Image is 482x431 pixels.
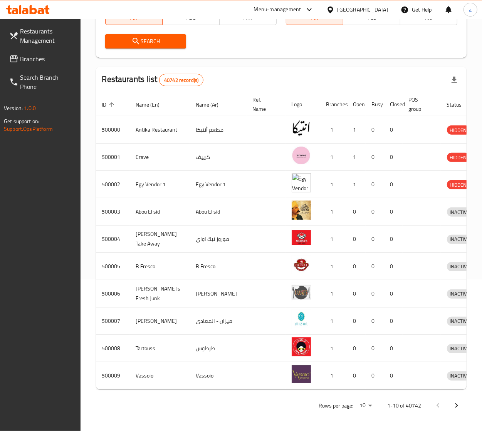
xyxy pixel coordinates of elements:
div: Rows per page: [356,400,375,411]
td: Crave [130,144,190,171]
div: INACTIVE [447,289,473,299]
span: No [403,12,454,23]
img: Egy Vendor 1 [292,173,311,192]
td: 0 [347,226,366,253]
td: 500003 [96,198,130,226]
span: Restaurants Management [20,27,74,45]
th: Closed [384,93,403,116]
td: 0 [347,198,366,226]
div: INACTIVE [447,262,473,271]
div: INACTIVE [447,235,473,244]
td: 1 [320,116,347,144]
td: 0 [366,198,384,226]
td: 0 [384,335,403,362]
span: HIDDEN [447,180,470,189]
span: INACTIVE [447,289,473,298]
td: Vassoio [130,362,190,389]
span: 1.0.0 [24,103,36,113]
span: All [289,12,340,23]
td: [PERSON_NAME] [130,307,190,335]
td: 0 [366,362,384,389]
span: POS group [409,95,432,114]
span: Status [447,100,472,109]
span: INACTIVE [447,262,473,271]
td: Vassoio [190,362,247,389]
img: Tartouss [292,337,311,356]
td: 500001 [96,144,130,171]
div: INACTIVE [447,344,473,353]
td: 0 [366,171,384,198]
td: 1 [320,144,347,171]
td: 0 [366,307,384,335]
td: 1 [320,280,347,307]
td: مطعم أنتيكا [190,116,247,144]
td: 0 [347,280,366,307]
div: HIDDEN [447,180,470,189]
td: 0 [366,253,384,280]
span: INACTIVE [447,344,473,353]
td: 0 [384,307,403,335]
td: 0 [384,116,403,144]
span: 40742 record(s) [160,77,203,84]
td: 0 [384,280,403,307]
td: 0 [384,171,403,198]
td: 1 [320,362,347,389]
td: 500005 [96,253,130,280]
span: INACTIVE [447,317,473,326]
th: Branches [320,93,347,116]
td: 1 [320,226,347,253]
td: 0 [366,335,384,362]
td: 500009 [96,362,130,389]
td: 0 [347,253,366,280]
span: ID [102,100,117,109]
span: Version: [4,103,23,113]
span: TGO [166,12,217,23]
div: INACTIVE [447,207,473,217]
td: 0 [347,335,366,362]
div: Total records count [159,74,203,86]
img: Vassoio [292,364,311,384]
td: 0 [366,144,384,171]
span: HIDDEN [447,153,470,162]
div: HIDDEN [447,125,470,135]
td: 0 [384,253,403,280]
button: Next page [447,396,466,415]
td: 1 [320,253,347,280]
span: Get support on: [4,116,39,126]
td: 500000 [96,116,130,144]
td: 0 [384,362,403,389]
td: 1 [347,171,366,198]
td: Egy Vendor 1 [190,171,247,198]
p: 1-10 of 40742 [387,401,421,411]
p: Rows per page: [319,401,353,411]
span: a [469,5,472,14]
span: Search [111,37,180,46]
td: 0 [366,280,384,307]
td: 0 [366,116,384,144]
span: All [109,12,160,23]
td: [PERSON_NAME] [190,280,247,307]
img: B Fresco [292,255,311,274]
a: Restaurants Management [3,22,81,50]
span: Yes [346,12,397,23]
td: موروز تيك اواي [190,226,247,253]
td: 0 [366,226,384,253]
td: 0 [347,362,366,389]
a: Search Branch Phone [3,68,81,96]
img: Moro's Take Away [292,228,311,247]
img: Crave [292,146,311,165]
img: Lujo's Fresh Junk [292,282,311,302]
td: 0 [384,226,403,253]
img: Abou El sid [292,200,311,220]
td: 500008 [96,335,130,362]
span: Search Branch Phone [20,73,74,91]
h2: Restaurants list [102,74,204,86]
td: كرييف [190,144,247,171]
a: Branches [3,50,81,68]
td: B Fresco [190,253,247,280]
td: طرطوس [190,335,247,362]
span: INACTIVE [447,371,473,380]
td: Tartouss [130,335,190,362]
td: ميزان - المعادى [190,307,247,335]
